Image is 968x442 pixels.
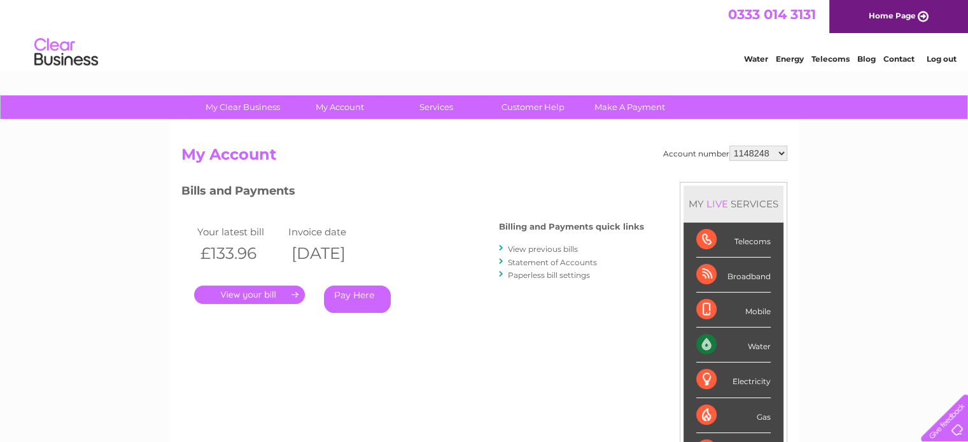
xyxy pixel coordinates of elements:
div: Mobile [696,293,771,328]
a: Log out [926,54,956,64]
div: Clear Business is a trading name of Verastar Limited (registered in [GEOGRAPHIC_DATA] No. 3667643... [184,7,785,62]
img: logo.png [34,33,99,72]
h3: Bills and Payments [181,182,644,204]
a: Paperless bill settings [508,270,590,280]
h4: Billing and Payments quick links [499,222,644,231]
a: Telecoms [811,54,850,64]
div: Broadband [696,258,771,293]
a: Water [744,54,768,64]
a: 0333 014 3131 [728,6,816,22]
h2: My Account [181,146,787,170]
td: Invoice date [285,223,377,240]
th: £133.96 [194,240,286,266]
a: My Clear Business [190,95,295,119]
a: Statement of Accounts [508,258,597,267]
a: Customer Help [480,95,586,119]
a: Contact [883,54,915,64]
div: Telecoms [696,223,771,258]
a: View previous bills [508,244,578,254]
td: Your latest bill [194,223,286,240]
div: Electricity [696,363,771,397]
div: Account number [663,146,787,161]
a: Pay Here [324,286,391,313]
a: . [194,286,305,304]
a: Services [384,95,489,119]
div: Gas [696,398,771,433]
a: My Account [287,95,392,119]
a: Energy [776,54,804,64]
th: [DATE] [285,240,377,266]
div: MY SERVICES [684,186,783,222]
a: Make A Payment [577,95,682,119]
div: LIVE [704,198,731,210]
a: Blog [857,54,876,64]
div: Water [696,328,771,363]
